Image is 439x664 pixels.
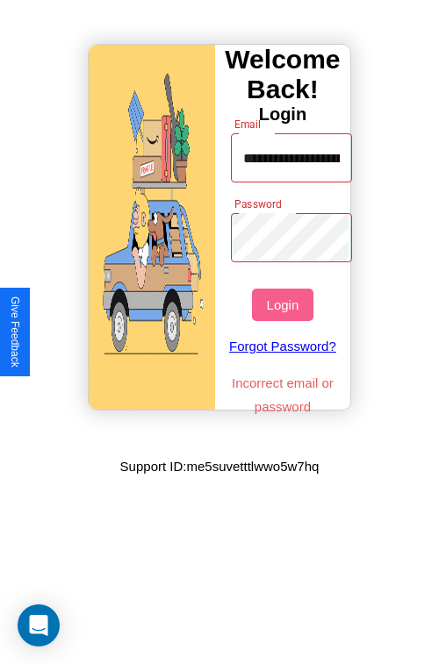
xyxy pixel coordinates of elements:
h4: Login [215,104,350,125]
p: Incorrect email or password [222,371,344,418]
h3: Welcome Back! [215,45,350,104]
img: gif [89,45,215,410]
button: Login [252,289,313,321]
a: Forgot Password? [222,321,344,371]
label: Email [234,117,262,132]
div: Give Feedback [9,296,21,368]
p: Support ID: me5suvetttlwwo5w7hq [120,454,320,478]
div: Open Intercom Messenger [18,604,60,646]
label: Password [234,196,281,211]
